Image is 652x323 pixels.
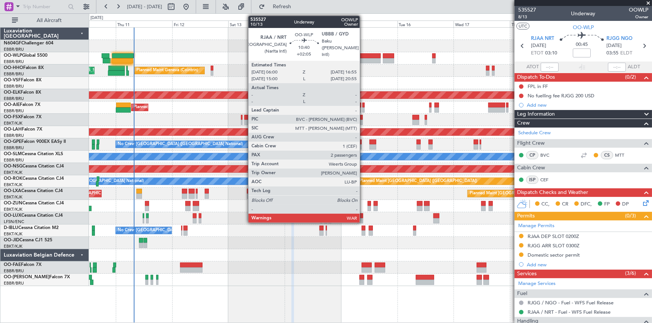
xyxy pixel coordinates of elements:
div: [DATE] [90,15,103,21]
div: No Crew [GEOGRAPHIC_DATA] ([GEOGRAPHIC_DATA] National) [118,139,243,150]
div: RJAA DEP SLOT 0200Z [528,233,579,239]
span: Fuel [517,289,527,298]
input: Trip Number [23,1,66,12]
div: Underway [571,10,596,18]
a: OO-ZUNCessna Citation CJ4 [4,201,64,206]
div: ISP [526,176,538,184]
div: Planned Maint [GEOGRAPHIC_DATA] ([GEOGRAPHIC_DATA]) [359,176,477,187]
a: Schedule Crew [518,129,551,137]
div: Planned Maint [GEOGRAPHIC_DATA] ([GEOGRAPHIC_DATA]) [470,188,587,199]
a: OO-WLPGlobal 5500 [4,53,47,58]
div: Sat 13 [228,21,285,27]
span: 535527 [518,6,536,14]
div: Fri 12 [172,21,229,27]
div: Add new [527,261,648,268]
a: Manage Permits [518,222,554,230]
a: Manage Services [518,280,556,288]
a: EBBR/BRU [4,108,24,114]
span: DP [622,201,629,208]
span: (0/2) [625,73,636,81]
a: OO-NSGCessna Citation CJ4 [4,164,64,169]
a: OO-LXACessna Citation CJ4 [4,189,63,193]
a: N604GFChallenger 604 [4,41,53,46]
a: OO-[PERSON_NAME]Falcon 7X [4,275,70,279]
span: OO-LUX [4,213,21,218]
a: OO-HHOFalcon 8X [4,66,44,70]
span: Leg Information [517,110,555,119]
span: 03:10 [545,50,557,57]
span: CC, [541,201,550,208]
div: FPL in FF [528,83,548,90]
span: Flight Crew [517,139,545,148]
div: Add new [527,102,648,108]
div: CS [601,151,613,159]
span: RJGG NGO [606,35,633,43]
a: OO-FAEFalcon 7X [4,263,41,267]
span: OO-VSF [4,78,21,82]
a: EBKT/KJK [4,244,22,249]
span: OO-GPE [4,139,21,144]
span: OO-NSG [4,164,22,169]
a: OO-ELKFalcon 8X [4,90,41,95]
span: (0/3) [625,212,636,220]
span: [DATE] [606,42,622,50]
a: EBKT/KJK [4,231,22,237]
a: EBBR/BRU [4,157,24,163]
span: 03:55 [606,50,618,57]
a: EBBR/BRU [4,96,24,101]
div: Mon 15 [341,21,398,27]
a: MTT [615,152,632,159]
span: [DATE] [531,42,546,50]
a: EBBR/BRU [4,145,24,151]
span: FP [604,201,610,208]
span: OO-LAH [4,127,22,132]
div: Domestic sector permit [528,252,580,258]
a: EBKT/KJK [4,170,22,175]
a: D-IBLUCessna Citation M2 [4,226,59,230]
span: OO-FSX [4,115,21,119]
span: N604GF [4,41,21,46]
a: EBBR/BRU [4,84,24,89]
a: EBKT/KJK [4,182,22,188]
a: EBBR/BRU [4,133,24,138]
span: Dispatch Checks and Weather [517,188,588,197]
div: Wed 17 [454,21,510,27]
a: CEF [540,176,557,183]
a: EBKT/KJK [4,194,22,200]
a: EBBR/BRU [4,280,24,286]
span: DFC, [581,201,592,208]
a: OO-JIDCessna CJ1 525 [4,238,52,242]
span: OO-[PERSON_NAME] [4,275,49,279]
span: 8/13 [518,14,536,20]
span: CR [562,201,568,208]
div: Thu 18 [510,21,566,27]
div: Tue 16 [398,21,454,27]
span: RJAA NRT [531,35,554,43]
span: ETOT [531,50,543,57]
span: OOWLP [629,6,648,14]
span: Owner [629,14,648,20]
span: OO-FAE [4,263,21,267]
a: OO-LUXCessna Citation CJ4 [4,213,63,218]
span: OO-ELK [4,90,21,95]
span: OO-JID [4,238,19,242]
button: All Aircraft [8,15,81,26]
a: OO-GPEFalcon 900EX EASy II [4,139,66,144]
a: OO-ROKCessna Citation CJ4 [4,176,64,181]
div: Planned Maint [GEOGRAPHIC_DATA] ([GEOGRAPHIC_DATA]) [133,102,251,113]
span: ELDT [620,50,632,57]
span: Cabin Crew [517,164,545,172]
a: BVC [540,152,557,159]
a: EBKT/KJK [4,120,22,126]
div: RJGG ARR SLOT 0300Z [528,242,580,249]
a: OO-LAHFalcon 7X [4,127,42,132]
span: Crew [517,119,530,128]
span: ALDT [628,63,640,71]
span: ATOT [526,63,539,71]
a: EBBR/BRU [4,47,24,52]
div: No Crew [GEOGRAPHIC_DATA] ([GEOGRAPHIC_DATA] National) [118,225,243,236]
span: Dispatch To-Dos [517,73,555,82]
span: (3/6) [625,269,636,277]
span: OO-WLP [573,23,594,31]
span: OO-HHO [4,66,23,70]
